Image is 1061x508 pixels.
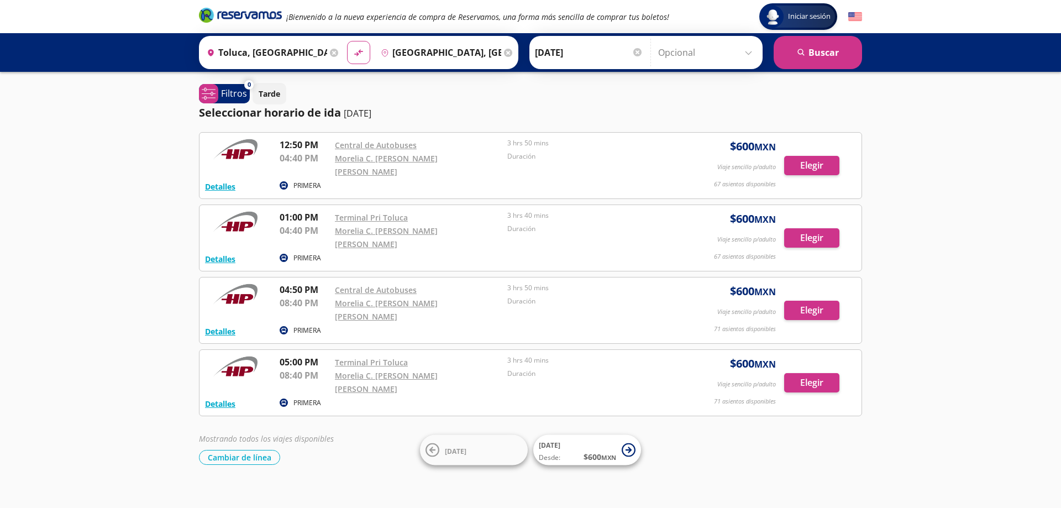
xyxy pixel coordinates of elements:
[335,226,438,249] a: Morelia C. [PERSON_NAME] [PERSON_NAME]
[445,446,466,455] span: [DATE]
[730,283,776,300] span: $ 600
[714,397,776,406] p: 71 asientos disponibles
[754,358,776,370] small: MXN
[601,453,616,462] small: MXN
[730,138,776,155] span: $ 600
[199,84,250,103] button: 0Filtros
[376,39,501,66] input: Buscar Destino
[714,180,776,189] p: 67 asientos disponibles
[280,355,329,369] p: 05:00 PM
[754,213,776,226] small: MXN
[539,453,560,463] span: Desde:
[205,326,235,337] button: Detalles
[280,151,329,165] p: 04:40 PM
[717,235,776,244] p: Viaje sencillo p/adulto
[205,355,266,378] img: RESERVAMOS
[205,283,266,305] img: RESERVAMOS
[507,283,674,293] p: 3 hrs 50 mins
[535,39,643,66] input: Elegir Fecha
[717,163,776,172] p: Viaje sencillo p/adulto
[730,355,776,372] span: $ 600
[754,286,776,298] small: MXN
[221,87,247,100] p: Filtros
[335,285,417,295] a: Central de Autobuses
[533,435,641,465] button: [DATE]Desde:$600MXN
[714,252,776,261] p: 67 asientos disponibles
[335,153,438,177] a: Morelia C. [PERSON_NAME] [PERSON_NAME]
[199,104,341,121] p: Seleccionar horario de ida
[205,181,235,192] button: Detalles
[714,324,776,334] p: 71 asientos disponibles
[335,357,408,368] a: Terminal Pri Toluca
[335,370,438,394] a: Morelia C. [PERSON_NAME] [PERSON_NAME]
[784,373,839,392] button: Elegir
[335,140,417,150] a: Central de Autobuses
[335,298,438,322] a: Morelia C. [PERSON_NAME] [PERSON_NAME]
[280,296,329,310] p: 08:40 PM
[280,211,329,224] p: 01:00 PM
[202,39,327,66] input: Buscar Origen
[199,7,282,27] a: Brand Logo
[199,450,280,465] button: Cambiar de línea
[507,369,674,379] p: Duración
[205,211,266,233] img: RESERVAMOS
[205,138,266,160] img: RESERVAMOS
[280,138,329,151] p: 12:50 PM
[658,39,757,66] input: Opcional
[293,181,321,191] p: PRIMERA
[784,301,839,320] button: Elegir
[507,355,674,365] p: 3 hrs 40 mins
[539,441,560,450] span: [DATE]
[205,253,235,265] button: Detalles
[584,451,616,463] span: $ 600
[507,211,674,221] p: 3 hrs 40 mins
[344,107,371,120] p: [DATE]
[199,433,334,444] em: Mostrando todos los viajes disponibles
[280,283,329,296] p: 04:50 PM
[507,151,674,161] p: Duración
[774,36,862,69] button: Buscar
[730,211,776,227] span: $ 600
[205,398,235,410] button: Detalles
[280,224,329,237] p: 04:40 PM
[784,11,835,22] span: Iniciar sesión
[280,369,329,382] p: 08:40 PM
[335,212,408,223] a: Terminal Pri Toluca
[848,10,862,24] button: English
[199,7,282,23] i: Brand Logo
[420,435,528,465] button: [DATE]
[293,326,321,336] p: PRIMERA
[754,141,776,153] small: MXN
[717,380,776,389] p: Viaje sencillo p/adulto
[717,307,776,317] p: Viaje sencillo p/adulto
[784,228,839,248] button: Elegir
[507,296,674,306] p: Duración
[286,12,669,22] em: ¡Bienvenido a la nueva experiencia de compra de Reservamos, una forma más sencilla de comprar tus...
[248,80,251,90] span: 0
[507,138,674,148] p: 3 hrs 50 mins
[507,224,674,234] p: Duración
[253,83,286,104] button: Tarde
[293,253,321,263] p: PRIMERA
[293,398,321,408] p: PRIMERA
[784,156,839,175] button: Elegir
[259,88,280,99] p: Tarde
